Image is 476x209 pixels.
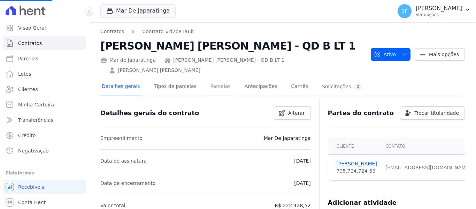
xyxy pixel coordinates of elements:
[100,78,141,96] a: Detalhes gerais
[381,138,475,155] th: Contato
[18,132,36,139] span: Crédito
[243,78,279,96] a: Antecipações
[118,67,200,74] a: [PERSON_NAME] [PERSON_NAME]
[100,28,124,35] a: Contratos
[328,109,394,117] h3: Partes do contrato
[100,57,156,64] div: Mar de Japaratinga
[3,21,86,35] a: Visão Geral
[337,167,377,175] div: 795.724.724-53
[100,28,365,35] nav: Breadcrumb
[18,24,46,31] span: Visão Geral
[3,128,86,142] a: Crédito
[100,4,176,17] button: Mar De Japaratinga
[173,57,284,64] a: [PERSON_NAME] [PERSON_NAME] - QD B LT 1
[142,28,194,35] a: Contrato #d2be1a6b
[18,199,46,206] span: Conta Hent
[400,106,465,120] a: Trocar titularidade
[3,144,86,158] a: Negativação
[288,110,305,117] span: Alterar
[3,113,86,127] a: Transferências
[6,169,83,177] div: Plataformas
[18,184,44,191] span: Recebíveis
[328,138,381,155] th: Cliente
[337,160,377,167] a: [PERSON_NAME]
[294,179,310,187] p: [DATE]
[18,70,31,77] span: Lotes
[328,199,397,207] h3: Adicionar atividade
[354,83,362,90] div: 0
[100,28,194,35] nav: Breadcrumb
[3,180,86,194] a: Recebíveis
[100,134,143,142] p: Empreendimento
[100,109,199,117] h3: Detalhes gerais do contrato
[374,48,396,61] span: Ativo
[321,78,363,96] a: Solicitações0
[392,1,476,21] button: SF [PERSON_NAME] Ver opções
[274,106,311,120] a: Alterar
[3,52,86,66] a: Parcelas
[385,164,471,171] div: [EMAIL_ADDRESS][DOMAIN_NAME]
[429,51,459,58] span: Mais opções
[18,147,49,154] span: Negativação
[3,36,86,50] a: Contratos
[209,78,232,96] a: Parcelas
[415,48,465,61] a: Mais opções
[416,5,462,12] p: [PERSON_NAME]
[18,117,53,124] span: Transferências
[402,9,408,14] span: SF
[290,78,309,96] a: Carnês
[18,40,42,47] span: Contratos
[414,110,459,117] span: Trocar titularidade
[371,48,411,61] button: Ativo
[294,157,310,165] p: [DATE]
[100,179,156,187] p: Data de encerramento
[153,78,198,96] a: Tipos de parcelas
[3,67,86,81] a: Lotes
[3,82,86,96] a: Clientes
[18,55,38,62] span: Parcelas
[322,83,362,90] div: Solicitações
[264,134,311,142] p: Mar De Japaratinga
[18,86,38,93] span: Clientes
[3,98,86,112] a: Minha Carteira
[416,12,462,17] p: Ver opções
[100,157,147,165] p: Data de assinatura
[18,101,54,108] span: Minha Carteira
[100,38,365,54] h2: [PERSON_NAME] [PERSON_NAME] - QD B LT 1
